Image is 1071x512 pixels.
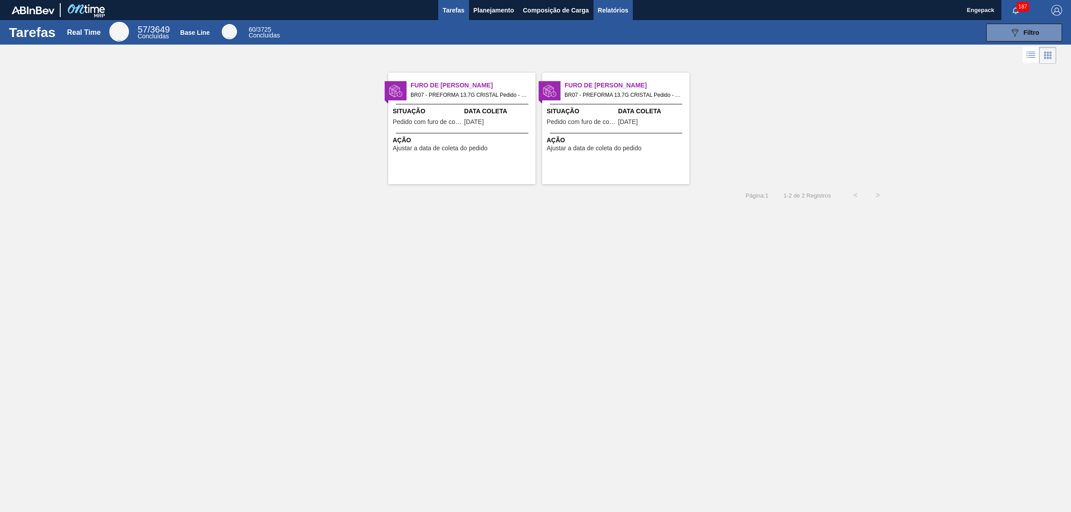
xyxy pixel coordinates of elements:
[222,24,237,39] div: Base Line
[180,29,210,36] div: Base Line
[249,26,256,33] span: 60
[867,184,889,206] button: >
[393,145,488,152] span: Ajustar a data de coleta do pedido
[746,192,768,199] span: Página : 1
[543,84,556,98] img: status
[547,107,616,116] span: Situação
[9,27,56,37] h1: Tarefas
[137,25,170,34] span: / 3649
[1001,4,1030,17] button: Notificações
[137,33,169,40] span: Concluídas
[249,26,271,33] span: / 3725
[1024,29,1039,36] span: Filtro
[1017,2,1029,12] span: 187
[393,136,533,145] span: Ação
[1023,47,1039,64] div: Visão em Lista
[12,6,54,14] img: TNhmsLtSVTkK8tSr43FrP2fwEKptu5GPRR3wAAAABJRU5ErkJggg==
[1039,47,1056,64] div: Visão em Cards
[393,107,462,116] span: Situação
[473,5,514,16] span: Planejamento
[249,27,280,38] div: Base Line
[1051,5,1062,16] img: Logout
[464,119,484,125] span: 16/09/2025
[411,81,535,90] span: Furo de Coleta
[523,5,589,16] span: Composição de Carga
[443,5,465,16] span: Tarefas
[547,136,687,145] span: Ação
[844,184,867,206] button: <
[393,119,462,125] span: Pedido com furo de coleta
[464,107,533,116] span: Data Coleta
[618,107,687,116] span: Data Coleta
[547,145,642,152] span: Ajustar a data de coleta do pedido
[547,119,616,125] span: Pedido com furo de coleta
[249,32,280,39] span: Concluídas
[565,90,682,100] span: BR07 - PREFORMA 13,7G CRISTAL Pedido - 2025663
[618,119,638,125] span: 15/09/2025
[67,29,100,37] div: Real Time
[137,25,147,34] span: 57
[565,81,689,90] span: Furo de Coleta
[411,90,528,100] span: BR07 - PREFORMA 13,7G CRISTAL Pedido - 2028537
[782,192,831,199] span: 1 - 2 de 2 Registros
[109,22,129,41] div: Real Time
[598,5,628,16] span: Relatórios
[389,84,403,98] img: status
[137,26,170,39] div: Real Time
[986,24,1062,41] button: Filtro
